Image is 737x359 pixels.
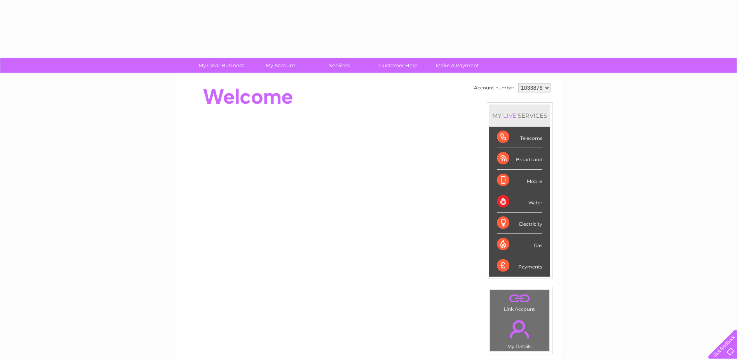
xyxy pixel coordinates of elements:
[497,127,542,148] div: Telecoms
[492,292,547,305] a: .
[497,255,542,276] div: Payments
[497,213,542,234] div: Electricity
[307,58,371,73] a: Services
[489,105,550,127] div: MY SERVICES
[248,58,312,73] a: My Account
[497,148,542,169] div: Broadband
[366,58,430,73] a: Customer Help
[497,170,542,191] div: Mobile
[490,289,550,314] td: Link Account
[497,191,542,213] div: Water
[502,112,518,119] div: LIVE
[472,81,516,94] td: Account number
[189,58,253,73] a: My Clear Business
[490,314,550,352] td: My Details
[425,58,490,73] a: Make A Payment
[492,315,547,343] a: .
[497,234,542,255] div: Gas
